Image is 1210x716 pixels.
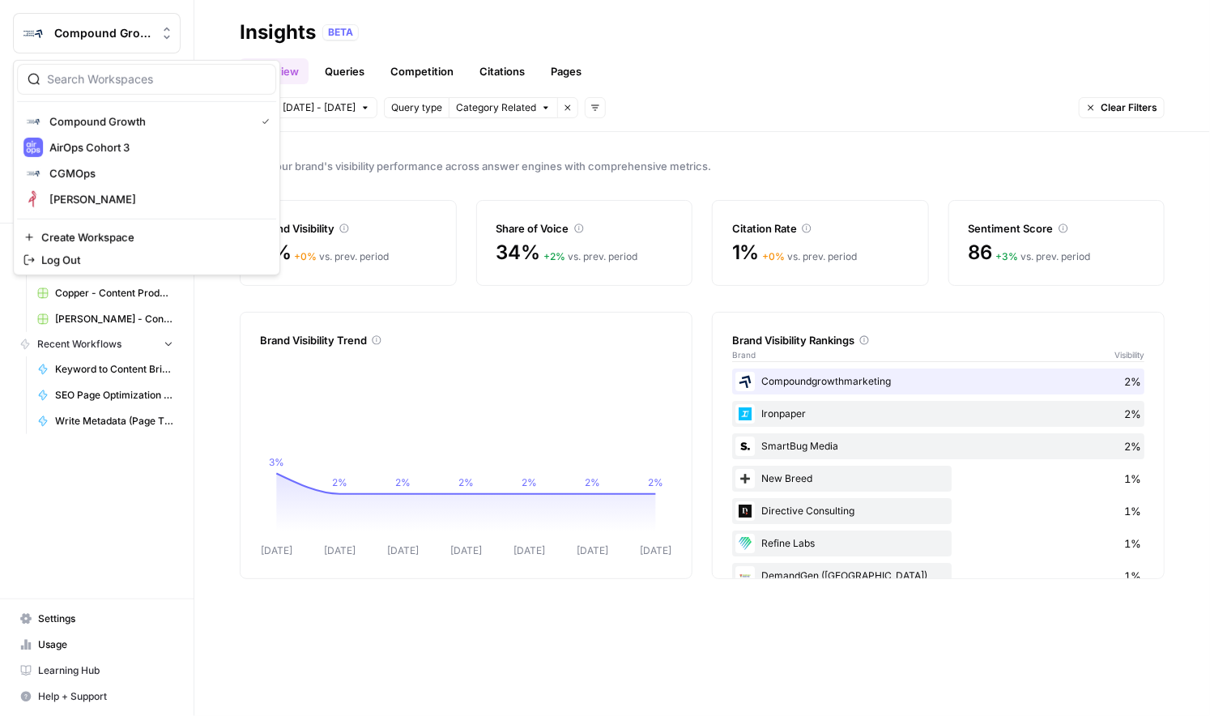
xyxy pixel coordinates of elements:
span: Write Metadata (Page Title & Meta Description) [FINAL] [55,414,173,428]
tspan: 3% [269,456,284,468]
button: Category Related [449,97,557,118]
a: Learning Hub [13,658,181,684]
div: vs. prev. period [995,249,1090,264]
span: Recent Workflows [37,337,121,352]
div: Brand Visibility Rankings [732,332,1144,348]
span: AirOps Cohort 3 [49,139,263,156]
div: vs. prev. period [763,249,858,264]
span: Category Related [456,100,536,115]
div: BETA [322,24,359,40]
tspan: [DATE] [450,545,482,557]
span: Query type [391,100,442,115]
span: Compound Growth [49,113,249,130]
tspan: [DATE] [577,545,608,557]
span: 1% [1124,503,1141,519]
div: Share of Voice [496,220,673,237]
span: Brand [732,348,756,361]
a: Copper - Content Production with Custom Workflows [FINAL] [30,280,181,306]
span: Help + Support [38,689,173,704]
div: Brand Visibility [260,220,437,237]
span: Log Out [41,252,263,268]
div: vs. prev. period [295,249,390,264]
img: Compound Growth Logo [23,112,43,131]
tspan: 2% [585,476,600,488]
img: lw8l3dbad7h71py1w3586tcoy0bb [735,437,755,456]
span: 1% [1124,535,1141,552]
tspan: 2% [395,476,411,488]
img: j1srk71nralsf4331g6zxax66d85 [735,469,755,488]
div: DemandGen ([GEOGRAPHIC_DATA]) [732,563,1144,589]
tspan: [DATE] [324,545,356,557]
img: 7jda367urj0fwcz67r8fuolsuj1j [735,534,755,553]
tspan: 2% [648,476,663,488]
span: 1% [732,240,760,266]
tspan: 2% [458,476,474,488]
tspan: [DATE] [387,545,419,557]
div: Refine Labs [732,531,1144,556]
div: Workspace: Compound Growth [13,60,280,275]
span: Keyword to Content Brief [FINAL] [55,362,173,377]
tspan: 2% [522,476,537,488]
span: Visibility [1114,348,1144,361]
span: SEO Page Optimization [MV Version] [55,388,173,403]
span: 2% [1124,406,1141,422]
a: Write Metadata (Page Title & Meta Description) [FINAL] [30,408,181,434]
tspan: [DATE] [261,545,292,557]
a: Overview [240,58,309,84]
div: Directive Consulting [732,498,1144,524]
div: Ironpaper [732,401,1144,427]
tspan: [DATE] [513,545,545,557]
tspan: 2% [332,476,347,488]
a: Citations [470,58,535,84]
div: vs. prev. period [543,249,637,264]
div: Brand Visibility Trend [260,332,672,348]
img: Compound Growth Logo [19,19,48,48]
a: Competition [381,58,463,84]
div: Insights [240,19,316,45]
button: Workspace: Compound Growth [13,13,181,53]
a: Keyword to Content Brief [FINAL] [30,356,181,382]
div: Sentiment Score [969,220,1145,237]
tspan: [DATE] [640,545,671,557]
button: Help + Support [13,684,181,710]
input: Search Workspaces [47,71,266,87]
a: Settings [13,606,181,632]
span: + 3 % [995,250,1018,262]
div: SmartBug Media [732,433,1144,459]
span: Compound Growth [54,25,152,41]
span: [PERSON_NAME] - Content Producton with Custom Workflows [FINAL] [55,312,173,326]
span: Learning Hub [38,663,173,678]
a: Usage [13,632,181,658]
img: CGMOps Logo [23,164,43,183]
img: AirOps Cohort 3 Logo [23,138,43,157]
span: Clear Filters [1101,100,1157,115]
img: MinIO Logo [23,190,43,209]
span: 1% [1124,471,1141,487]
a: Log Out [17,249,276,271]
span: Usage [38,637,173,652]
span: 34% [496,240,540,266]
span: + 0 % [763,250,786,262]
span: + 2 % [543,250,565,262]
img: seyl9gg1lp7ehl2c7fb9vqfo0j5w [735,404,755,424]
span: + 0 % [295,250,317,262]
a: SEO Page Optimization [MV Version] [30,382,181,408]
a: [PERSON_NAME] - Content Producton with Custom Workflows [FINAL] [30,306,181,332]
div: Compoundgrowthmarketing [732,369,1144,394]
span: Create Workspace [41,229,263,245]
button: Clear Filters [1079,97,1165,118]
button: [DATE] - [DATE] [275,97,377,118]
span: 2% [1124,373,1141,390]
span: Settings [38,612,173,626]
span: [PERSON_NAME] [49,191,263,207]
span: Track your brand's visibility performance across answer engines with comprehensive metrics. [240,158,1165,174]
a: Pages [541,58,591,84]
span: 86 [969,240,993,266]
span: 1% [1124,568,1141,584]
img: we4g1dogirprd2wx20n2qad807hc [735,501,755,521]
span: Copper - Content Production with Custom Workflows [FINAL] [55,286,173,300]
span: 2% [1124,438,1141,454]
img: pqk4f6hdp6pl564oqhjaazdbhamn [735,566,755,586]
a: Create Workspace [17,226,276,249]
span: [DATE] - [DATE] [283,100,356,115]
